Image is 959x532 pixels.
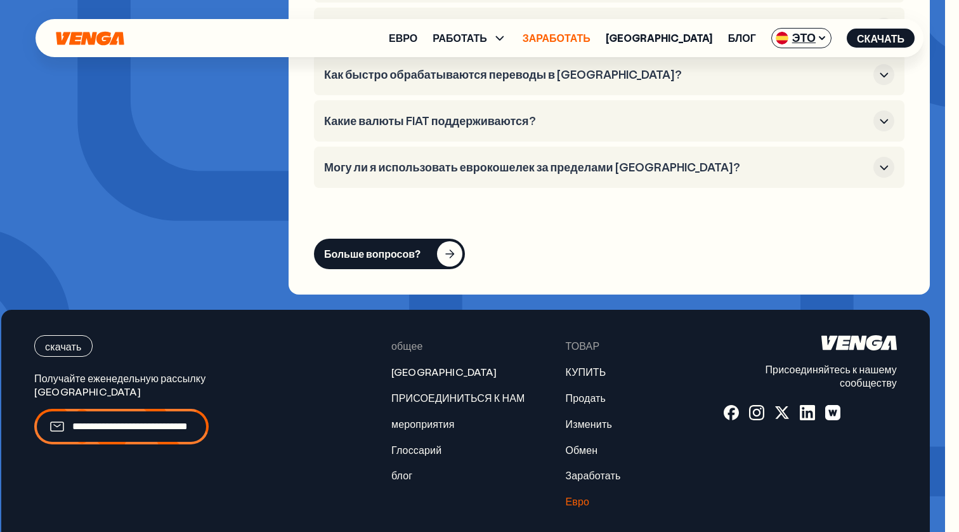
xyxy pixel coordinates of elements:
a: ПРИСОЕДИНИТЬСЯ К НАМ [391,392,525,405]
a: Изменить [565,418,611,431]
button: Как быстро обрабатываются переводы в [GEOGRAPHIC_DATA]? [324,64,894,85]
span: ЭТО [771,28,832,48]
span: ТОВАР [565,340,599,353]
a: Заработать [523,33,590,43]
a: [GEOGRAPHIC_DATA] [391,366,497,379]
a: INSTAGRAM [749,405,764,420]
button: Могу ли я использовать еврокошелек за пределами [GEOGRAPHIC_DATA]? [324,157,894,178]
svg: главная страница [821,335,897,350]
a: [GEOGRAPHIC_DATA] [606,33,713,43]
p: Присоединяйтесь к нашему сообществу [724,363,897,390]
a: Обмен [565,444,597,457]
svg: главная страница [55,31,126,46]
a: мероприятия [391,418,455,431]
a: скачать [34,335,289,357]
a: Евро [389,33,417,43]
a: Глоссарий [391,444,441,457]
span: общее [391,340,423,353]
button: Что такое названный IBAN и как он работает? [324,18,894,39]
button: Какие валюты FIAT поддерживаются? [324,110,894,131]
a: КУПИТЬ [565,366,606,379]
button: скачать [34,335,93,357]
button: скачать [847,29,915,48]
span: РАБОТАТЬ [433,30,507,46]
a: LINKEDIN [800,405,815,420]
a: блог [728,33,756,43]
span: РАБОТАТЬ [433,33,487,43]
img: Флаг-эс [776,32,788,44]
a: Варпкаст [825,405,840,420]
p: Получайте еженедельную рассылку [GEOGRAPHIC_DATA] [34,372,289,399]
h3: Как быстро обрабатываются переводы в [GEOGRAPHIC_DATA]? [324,68,868,82]
h3: Какие валюты FIAT поддерживаются? [324,114,868,128]
button: Больше вопросов? [314,239,465,269]
div: Больше вопросов? [324,248,421,260]
a: Х [774,405,790,420]
a: Продать [565,392,606,405]
h3: Могу ли я использовать еврокошелек за пределами [GEOGRAPHIC_DATA]? [324,161,868,175]
a: Заработать [565,469,620,482]
a: Евро [565,495,589,509]
a: блог [391,469,412,482]
a: FACEBOOK [724,405,739,420]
